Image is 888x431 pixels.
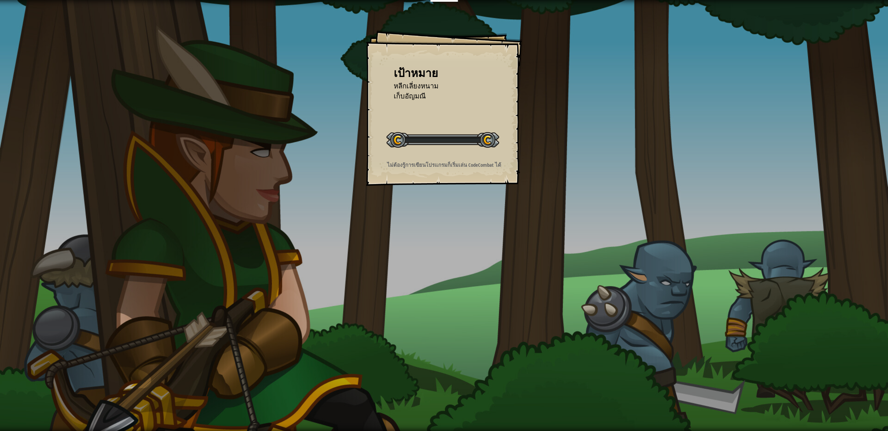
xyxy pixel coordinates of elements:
li: เก็บอัญมณี [385,91,493,101]
li: หลีกเลี่ยงหนาม [385,81,493,91]
div: เป้าหมาย [394,65,494,81]
p: ไม่ต้องรู้การเขียนโปรแกรมก็เริ่มเล่น CodeCombat ได้ [375,161,514,169]
span: หลีกเลี่ยงหนาม [394,81,438,90]
span: เก็บอัญมณี [394,91,426,101]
